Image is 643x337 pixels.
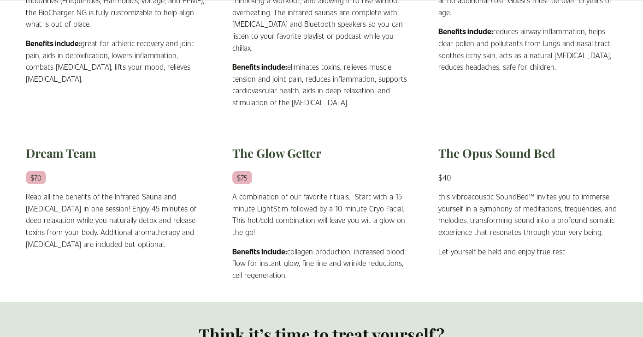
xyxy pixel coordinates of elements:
[438,25,617,72] p: reduces airway inflammation, helps clear pollen and pollutants from lungs and nasal tract, soothe...
[232,145,411,161] h2: The Glow Getter
[232,61,411,108] p: eliminates toxins, relieves muscle tension and joint pain, reduces inflammation, supports cardiov...
[26,38,81,48] strong: Benefits include:
[232,247,287,256] strong: Benefits include:
[438,172,617,184] p: $40
[26,191,205,250] p: Reap all the benefits of the Infrared Sauna and [MEDICAL_DATA] in one session! Enjoy 45 minutes o...
[232,62,287,72] strong: Benefits include:
[26,145,205,161] h2: Dream Team
[438,191,617,238] p: this vibroacoustic SoundBed™ invites you to immerse yourself in a symphony of meditations, freque...
[26,171,46,184] em: $70
[26,37,205,84] p: great for athletic recovery and joint pain, aids in detoxification, lowers inflammation, combats ...
[232,191,411,238] p: A combination of our favorite rituals. Start with a 15 minute LightStim followed by a 10 minute C...
[438,246,617,258] p: Let yourself be held and enjoy true rest
[232,246,411,281] p: collagen production, increased blood flow for instant glow, fine line and wrinkle reductions, cel...
[232,171,252,184] em: $75
[438,145,617,161] h2: The Opus Sound Bed
[438,26,493,36] strong: Benefits include:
